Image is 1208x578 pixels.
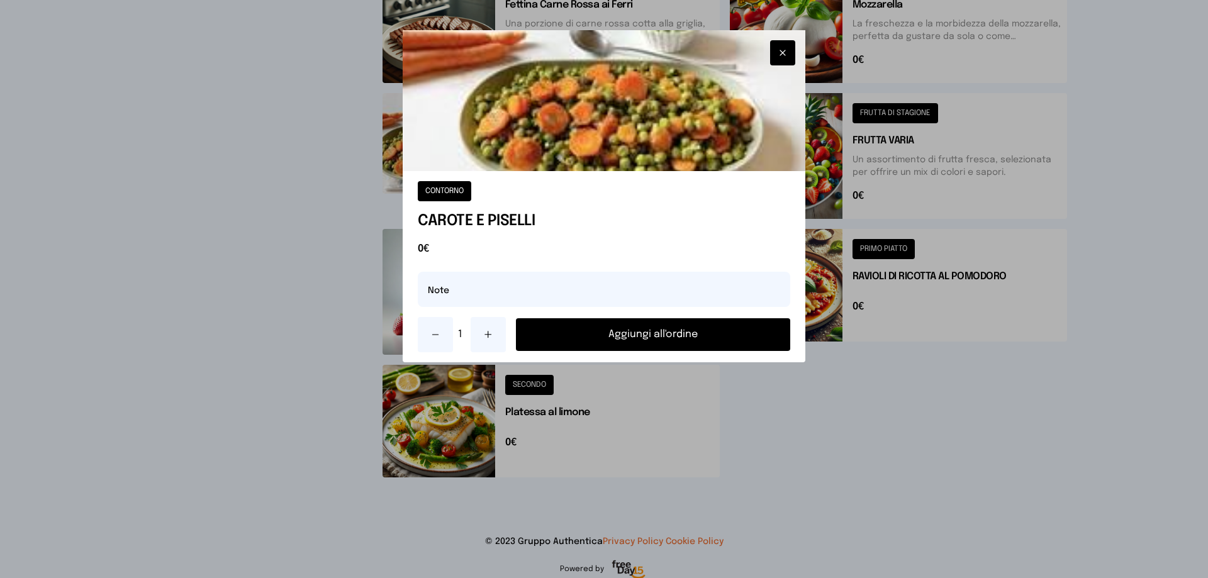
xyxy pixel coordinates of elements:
span: 1 [458,327,466,342]
span: 0€ [418,242,790,257]
img: CAROTE E PISELLI [403,30,805,171]
button: Aggiungi all'ordine [516,318,790,351]
h1: CAROTE E PISELLI [418,211,790,231]
button: CONTORNO [418,181,471,201]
